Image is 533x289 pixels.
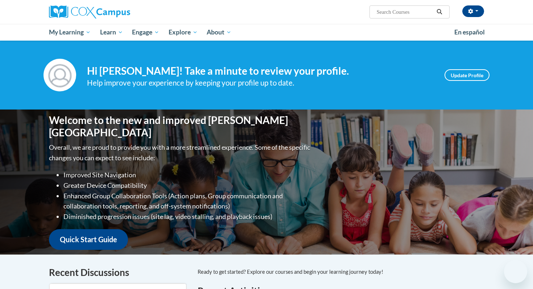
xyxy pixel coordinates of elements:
[87,65,434,77] h4: Hi [PERSON_NAME]! Take a minute to review your profile.
[450,25,489,40] a: En español
[87,77,434,89] div: Help improve your experience by keeping your profile up to date.
[127,24,164,41] a: Engage
[38,24,495,41] div: Main menu
[63,170,312,180] li: Improved Site Navigation
[49,5,130,18] img: Cox Campus
[63,180,312,191] li: Greater Device Compatibility
[164,24,202,41] a: Explore
[504,260,527,283] iframe: Button to launch messaging window
[445,69,489,81] a: Update Profile
[44,59,76,91] img: Profile Image
[462,5,484,17] button: Account Settings
[95,24,128,41] a: Learn
[434,8,445,16] button: Search
[63,191,312,212] li: Enhanced Group Collaboration Tools (Action plans, Group communication and collaboration tools, re...
[49,5,187,18] a: Cox Campus
[44,24,95,41] a: My Learning
[63,211,312,222] li: Diminished progression issues (site lag, video stalling, and playback issues)
[49,28,91,37] span: My Learning
[49,229,128,250] a: Quick Start Guide
[202,24,236,41] a: About
[207,28,231,37] span: About
[169,28,198,37] span: Explore
[49,142,312,163] p: Overall, we are proud to provide you with a more streamlined experience. Some of the specific cha...
[100,28,123,37] span: Learn
[454,28,485,36] span: En español
[49,114,312,139] h1: Welcome to the new and improved [PERSON_NAME][GEOGRAPHIC_DATA]
[132,28,159,37] span: Engage
[49,265,187,280] h4: Recent Discussions
[376,8,434,16] input: Search Courses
